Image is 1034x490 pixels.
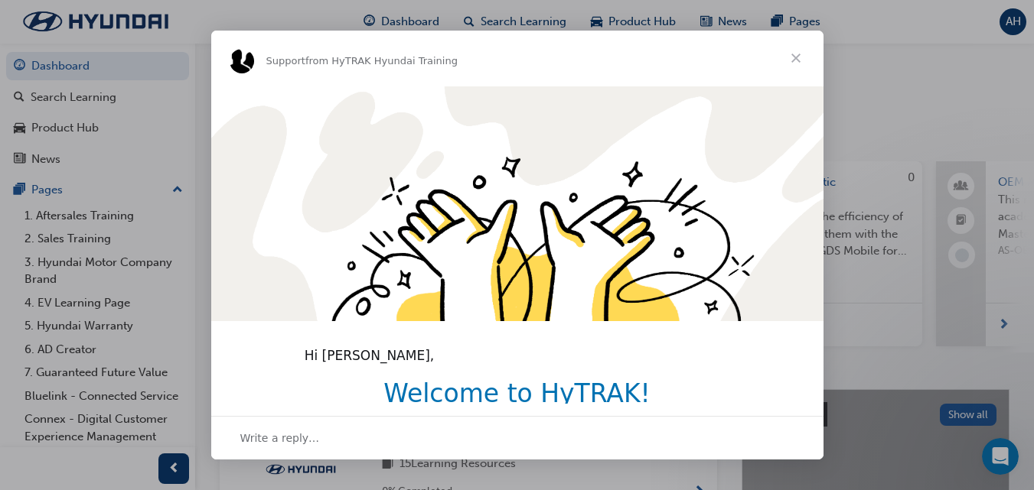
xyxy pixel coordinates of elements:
[230,49,254,73] img: Profile image for Support
[305,378,730,419] h1: Welcome to HyTRAK!
[211,416,824,459] div: Open conversation and reply
[240,428,320,448] span: Write a reply…
[305,347,730,365] div: Hi [PERSON_NAME],
[768,31,824,86] span: Close
[266,55,305,67] span: Support
[305,55,458,67] span: from HyTRAK Hyundai Training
